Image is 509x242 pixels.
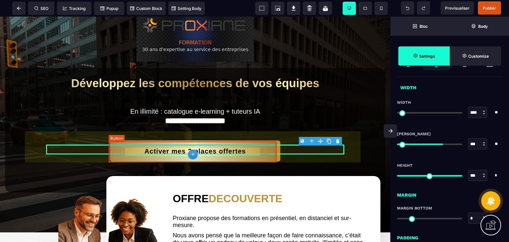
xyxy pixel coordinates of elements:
[255,2,268,15] span: View components
[100,6,118,11] span: Popup
[172,6,201,11] span: Setting Body
[419,54,435,59] strong: Settings
[397,100,411,105] span: Width
[34,6,48,11] span: SEO
[441,1,474,15] span: Preview
[390,230,509,242] div: Padding
[468,54,489,59] strong: Customize
[398,46,450,66] span: Settings
[397,131,431,137] span: [PERSON_NAME]
[25,60,366,73] h1: Développez les compétences de vos équipes
[390,188,509,199] div: Margin
[173,197,367,214] text: Proxiane propose des formations en présentiel, en distanciel et sur-mesure.
[394,80,506,91] div: Width
[390,17,450,36] span: Open Blocks
[110,124,280,145] button: Activer mes 2 places offertes
[25,90,366,99] text: En illimité : catalogue e-learning + tuteurs IA
[397,206,432,211] span: Margin Bottom
[445,6,470,11] span: Previsualiser
[397,163,413,168] span: Height
[450,17,509,36] span: Open Layer Manager
[271,2,284,15] span: Screenshot
[173,214,367,238] text: Nous avons pensé que la meilleure façon de faire connaissance, c’était de vous offrir un cadeau d...
[63,6,85,11] span: Tracking
[130,6,162,11] span: Custom Block
[483,6,496,11] span: Publier
[420,24,428,29] strong: Bloc
[173,173,367,192] h2: OFFRE
[450,46,501,66] span: Open Style Manager
[478,24,488,29] strong: Body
